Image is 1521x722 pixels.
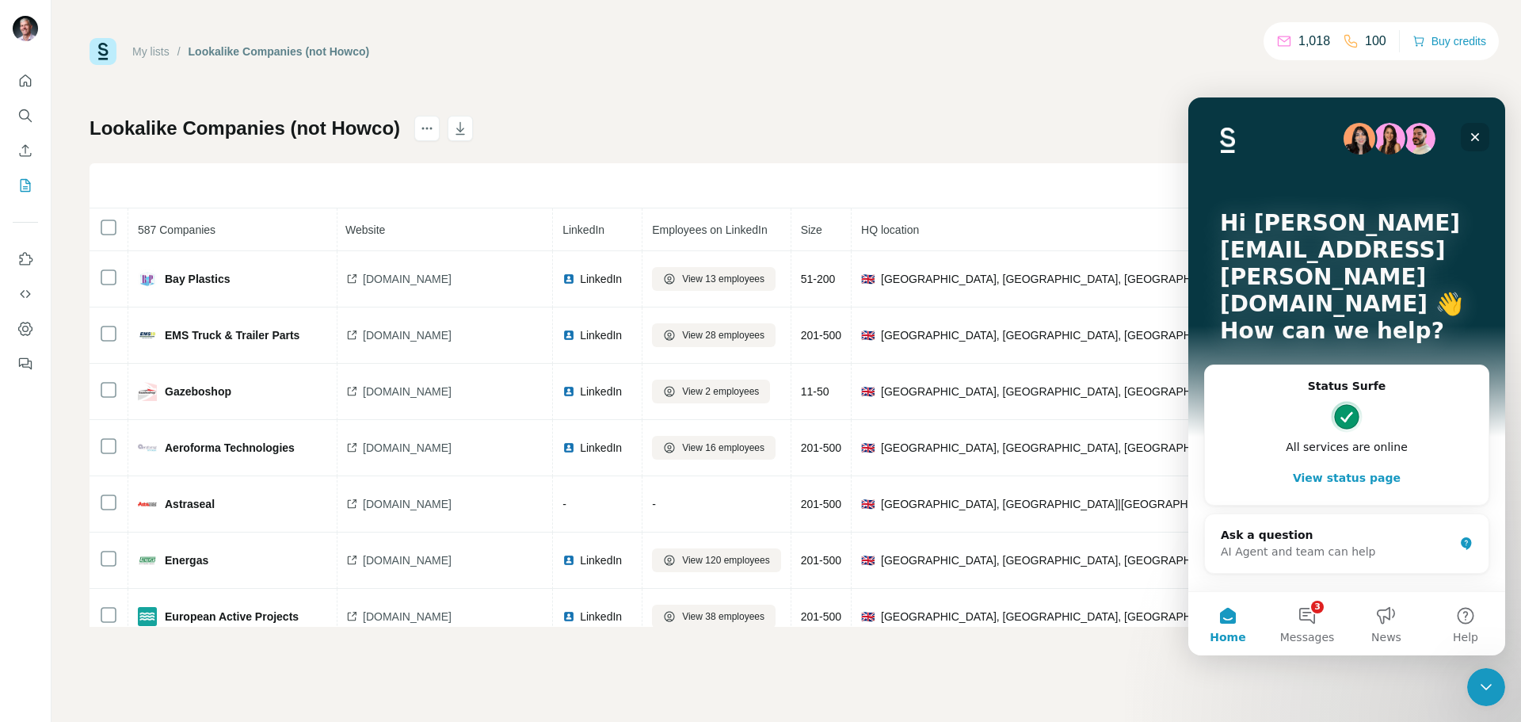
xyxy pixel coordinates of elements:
img: company-logo [138,382,157,401]
img: company-logo [138,551,157,570]
span: LinkedIn [562,223,604,236]
span: 201-500 [801,554,841,567]
a: My lists [132,45,170,58]
span: 🇬🇧 [861,327,875,343]
span: 🇬🇧 [861,440,875,456]
span: [DOMAIN_NAME] [363,271,452,287]
span: European Active Projects [165,609,299,625]
button: View 120 employees [652,548,781,572]
span: 11-50 [801,385,829,398]
span: [GEOGRAPHIC_DATA], [GEOGRAPHIC_DATA], [GEOGRAPHIC_DATA] [881,552,1240,568]
button: View 13 employees [652,267,776,291]
span: LinkedIn [580,384,622,399]
span: 🇬🇧 [861,496,875,512]
button: Search [13,101,38,130]
span: [GEOGRAPHIC_DATA], [GEOGRAPHIC_DATA], [GEOGRAPHIC_DATA] [881,609,1240,625]
span: LinkedIn [580,327,622,343]
span: View 2 employees [682,384,759,399]
span: EMS Truck & Trailer Parts [165,327,299,343]
button: Dashboard [13,315,38,343]
button: Buy credits [1412,30,1486,52]
button: Use Surfe API [13,280,38,308]
span: 🇬🇧 [861,552,875,568]
span: LinkedIn [580,552,622,568]
span: LinkedIn [580,609,622,625]
img: company-logo [138,326,157,345]
span: [GEOGRAPHIC_DATA], [GEOGRAPHIC_DATA], [GEOGRAPHIC_DATA] [881,271,1240,287]
img: LinkedIn logo [562,610,575,623]
span: Website [345,223,385,236]
span: Gazeboshop [165,384,231,399]
button: View 16 employees [652,436,776,460]
img: company-logo [138,495,157,514]
button: View 2 employees [652,380,770,403]
button: Quick start [13,67,38,95]
span: [DOMAIN_NAME] [363,327,452,343]
span: 🇬🇧 [861,271,875,287]
iframe: Intercom live chat [1188,97,1505,655]
span: View 28 employees [682,328,764,342]
span: 201-500 [801,610,841,623]
img: LinkedIn logo [562,385,575,398]
span: [DOMAIN_NAME] [363,384,452,399]
button: Enrich CSV [13,136,38,165]
img: company-logo [138,269,157,288]
span: View 16 employees [682,441,764,455]
span: Aeroforma Technologies [165,440,295,456]
span: [GEOGRAPHIC_DATA], [GEOGRAPHIC_DATA], [GEOGRAPHIC_DATA] [881,327,1240,343]
button: Feedback [13,350,38,378]
img: LinkedIn logo [562,554,575,567]
span: HQ location [861,223,919,236]
p: 1,018 [1298,32,1330,51]
img: company-logo [138,438,157,457]
span: [GEOGRAPHIC_DATA], [GEOGRAPHIC_DATA], [GEOGRAPHIC_DATA] [881,440,1240,456]
p: 100 [1365,32,1386,51]
span: 🇬🇧 [861,384,875,399]
button: Use Surfe on LinkedIn [13,245,38,273]
span: Size [801,223,822,236]
span: 🇬🇧 [861,609,875,625]
span: [DOMAIN_NAME] [363,496,452,512]
span: Astraseal [165,496,215,512]
span: [GEOGRAPHIC_DATA], [GEOGRAPHIC_DATA], [GEOGRAPHIC_DATA] [881,384,1240,399]
span: View 120 employees [682,553,770,567]
img: LinkedIn logo [562,329,575,342]
button: View 38 employees [652,605,776,628]
img: Surfe Logo [90,38,116,65]
img: LinkedIn logo [562,273,575,285]
span: 587 Companies [138,223,215,236]
span: Energas [165,552,208,568]
span: LinkedIn [580,440,622,456]
button: actions [414,116,440,141]
span: - [562,498,566,510]
span: LinkedIn [580,271,622,287]
img: Avatar [13,16,38,41]
span: 201-500 [801,498,841,510]
span: 201-500 [801,441,841,454]
span: Bay Plastics [165,271,231,287]
span: View 38 employees [682,609,764,624]
button: My lists [13,171,38,200]
img: company-logo [138,607,157,626]
span: 51-200 [801,273,836,285]
span: [DOMAIN_NAME] [363,552,452,568]
span: [DOMAIN_NAME] [363,609,452,625]
li: / [177,44,181,59]
button: View 28 employees [652,323,776,347]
